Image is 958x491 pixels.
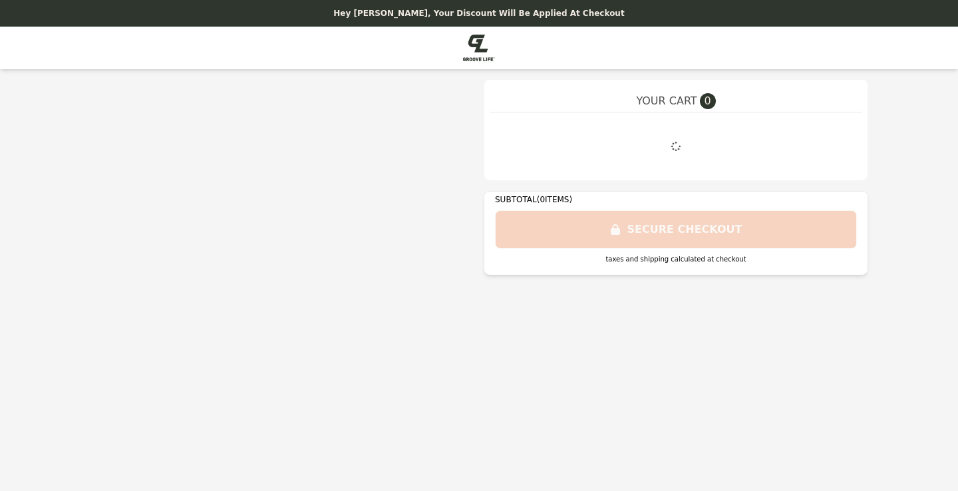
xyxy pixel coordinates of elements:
span: YOUR CART [636,93,697,109]
span: SUBTOTAL [495,195,537,204]
span: ( 0 ITEMS) [537,195,572,204]
div: taxes and shipping calculated at checkout [495,254,857,264]
img: Brand Logo [463,35,495,61]
p: Hey [PERSON_NAME], your discount will be applied at checkout [8,8,950,19]
span: 0 [700,93,716,109]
